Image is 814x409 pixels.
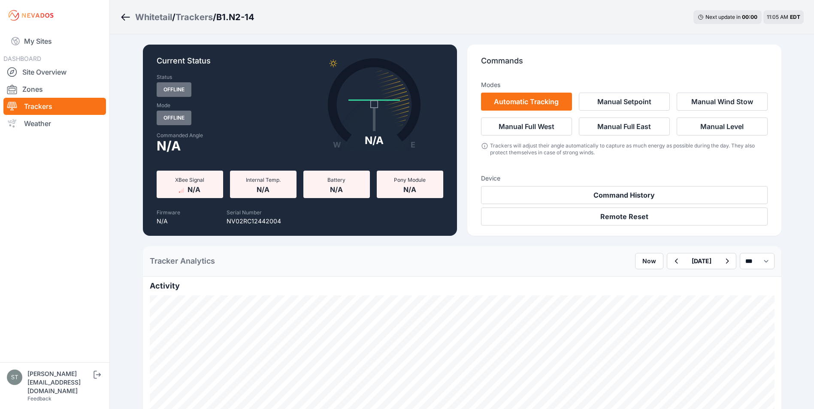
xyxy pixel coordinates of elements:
[3,31,106,51] a: My Sites
[481,81,500,89] h3: Modes
[246,177,281,183] span: Internal Temp.
[227,217,281,226] p: NV02RC12442004
[481,208,768,226] button: Remote Reset
[135,11,172,23] a: Whitetail
[157,217,180,226] p: N/A
[150,255,215,267] h2: Tracker Analytics
[157,102,170,109] label: Mode
[742,14,757,21] div: 00 : 00
[150,280,775,292] h2: Activity
[481,174,768,183] h3: Device
[176,11,213,23] a: Trackers
[490,142,767,156] div: Trackers will adjust their angle automatically to capture as much energy as possible during the d...
[481,186,768,204] button: Command History
[579,117,670,135] button: Manual Full East
[677,117,768,135] button: Manual Level
[172,11,176,23] span: /
[157,74,172,81] label: Status
[3,81,106,98] a: Zones
[790,14,800,20] span: EDT
[157,209,180,216] label: Firmware
[365,134,384,147] div: N/A
[685,253,718,269] button: [DATE]
[227,209,262,216] label: Serial Number
[157,55,443,74] p: Current Status
[157,82,191,97] span: Offline
[27,395,51,402] a: Feedback
[188,183,200,194] span: N/A
[403,183,416,194] span: N/A
[579,93,670,111] button: Manual Setpoint
[120,6,254,28] nav: Breadcrumb
[3,98,106,115] a: Trackers
[175,177,204,183] span: XBee Signal
[216,11,254,23] h3: B1.N2-14
[677,93,768,111] button: Manual Wind Stow
[157,141,181,151] span: N/A
[7,370,22,385] img: steve@nevados.solar
[3,115,106,132] a: Weather
[157,132,295,139] label: Commanded Angle
[481,55,768,74] p: Commands
[257,183,269,194] span: N/A
[157,111,191,125] span: Offline
[213,11,216,23] span: /
[481,117,572,135] button: Manual Full West
[705,14,741,20] span: Next update in
[27,370,92,395] div: [PERSON_NAME][EMAIL_ADDRESS][DOMAIN_NAME]
[635,253,663,269] button: Now
[327,177,345,183] span: Battery
[330,183,343,194] span: N/A
[481,93,572,111] button: Automatic Tracking
[767,14,788,20] span: 11:05 AM
[3,63,106,81] a: Site Overview
[3,55,41,62] span: DASHBOARD
[394,177,426,183] span: Pony Module
[7,9,55,22] img: Nevados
